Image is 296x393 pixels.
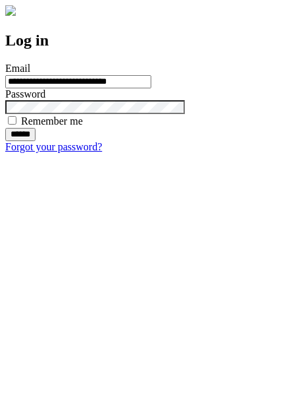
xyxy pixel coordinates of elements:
label: Password [5,88,45,100]
a: Forgot your password? [5,141,102,152]
label: Email [5,63,30,74]
img: logo-4e3dc11c47720685a147b03b5a06dd966a58ff35d612b21f08c02c0306f2b779.png [5,5,16,16]
label: Remember me [21,115,83,127]
h2: Log in [5,32,291,49]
